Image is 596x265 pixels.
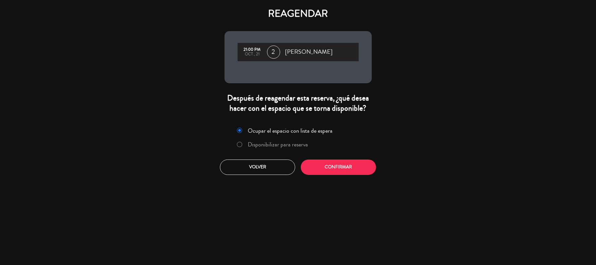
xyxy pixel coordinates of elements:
[225,8,372,20] h4: REAGENDAR
[220,160,295,175] button: Volver
[301,160,376,175] button: Confirmar
[267,46,280,59] span: 2
[248,128,333,134] label: Ocupar el espacio con lista de espera
[285,47,333,57] span: [PERSON_NAME]
[248,142,308,147] label: Disponibilizar para reserva
[225,93,372,113] div: Después de reagendar esta reserva, ¿qué desea hacer con el espacio que se torna disponible?
[241,47,264,52] div: 21:00 PM
[241,52,264,57] div: oct., 21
